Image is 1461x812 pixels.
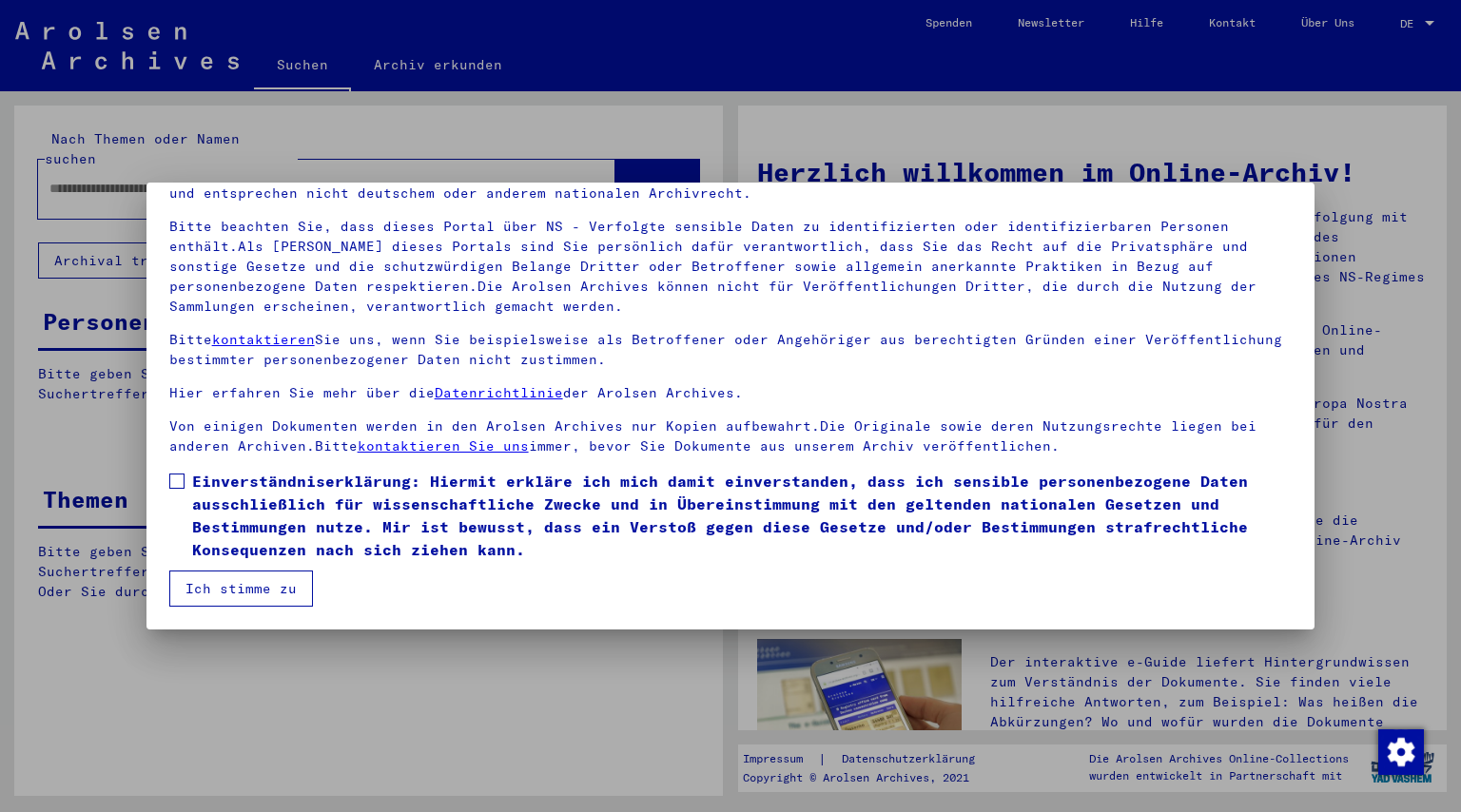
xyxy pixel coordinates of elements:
[192,470,1293,561] span: Einverständniserklärung: Hiermit erkläre ich mich damit einverstanden, dass ich sensible personen...
[169,416,1293,456] p: Von einigen Dokumenten werden in den Arolsen Archives nur Kopien aufbewahrt.Die Originale sowie d...
[435,384,563,401] a: Datenrichtlinie
[1377,728,1423,774] div: Zustimmung ändern
[169,383,1293,403] p: Hier erfahren Sie mehr über die der Arolsen Archives.
[169,330,1293,370] p: Bitte Sie uns, wenn Sie beispielsweise als Betroffener oder Angehöriger aus berechtigten Gründen ...
[212,331,315,348] a: kontaktieren
[169,164,1293,203] p: Unsere wurden durch den Internationalen Ausschuss als oberstes Leitungsgremium der Arolsen Archiv...
[358,437,529,454] a: kontaktieren Sie uns
[169,217,1293,317] p: Bitte beachten Sie, dass dieses Portal über NS - Verfolgte sensible Daten zu identifizierten oder...
[1378,729,1424,775] img: Zustimmung ändern
[169,570,313,607] button: Ich stimme zu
